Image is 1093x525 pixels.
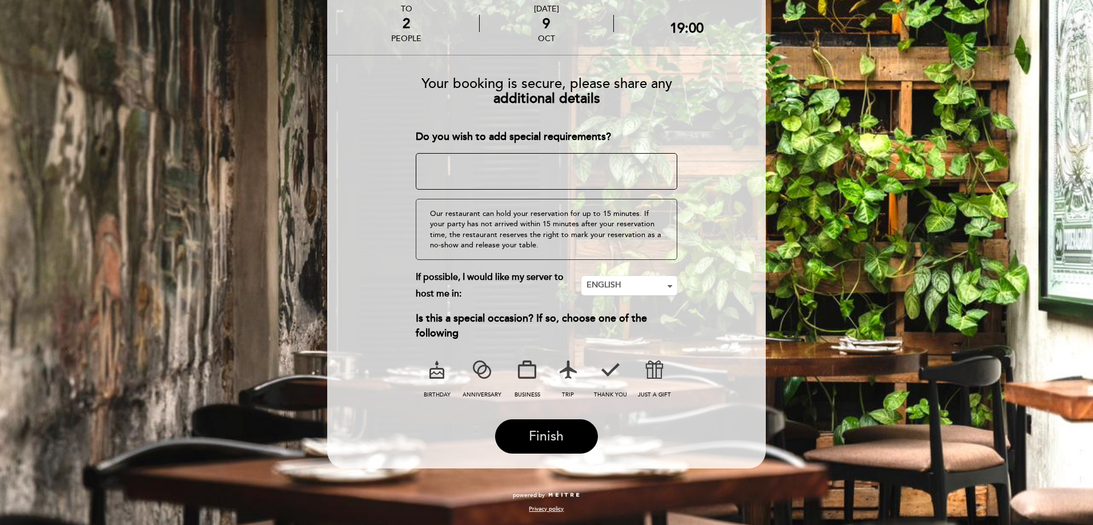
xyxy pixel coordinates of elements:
[463,391,501,398] span: anniversary
[416,130,678,145] div: Do you wish to add special requirements?
[513,491,545,499] span: powered by
[391,15,421,32] div: 2
[638,391,671,398] span: just a gift
[391,34,421,43] div: people
[581,276,677,295] button: ENGLISH
[493,90,600,107] b: additional details
[586,279,672,291] span: ENGLISH
[480,15,613,32] div: 9
[416,311,678,340] div: Is this a special occasion? If so, choose one of the following
[529,505,564,513] a: Privacy policy
[480,34,613,43] div: Oct
[529,428,564,444] span: Finish
[594,391,627,398] span: thank you
[515,391,540,398] span: business
[513,491,580,499] a: powered by
[421,75,672,92] span: Your booking is secure, please share any
[416,199,678,260] div: Our restaurant can hold your reservation for up to 15 minutes. If your party has not arrived with...
[495,419,598,454] button: Finish
[670,20,704,37] div: 19:00
[562,391,574,398] span: trip
[391,4,421,14] div: TO
[548,492,580,498] img: MEITRE
[480,4,613,14] div: [DATE]
[416,269,582,302] div: If possible, I would like my server to host me in:
[424,391,451,398] span: birthday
